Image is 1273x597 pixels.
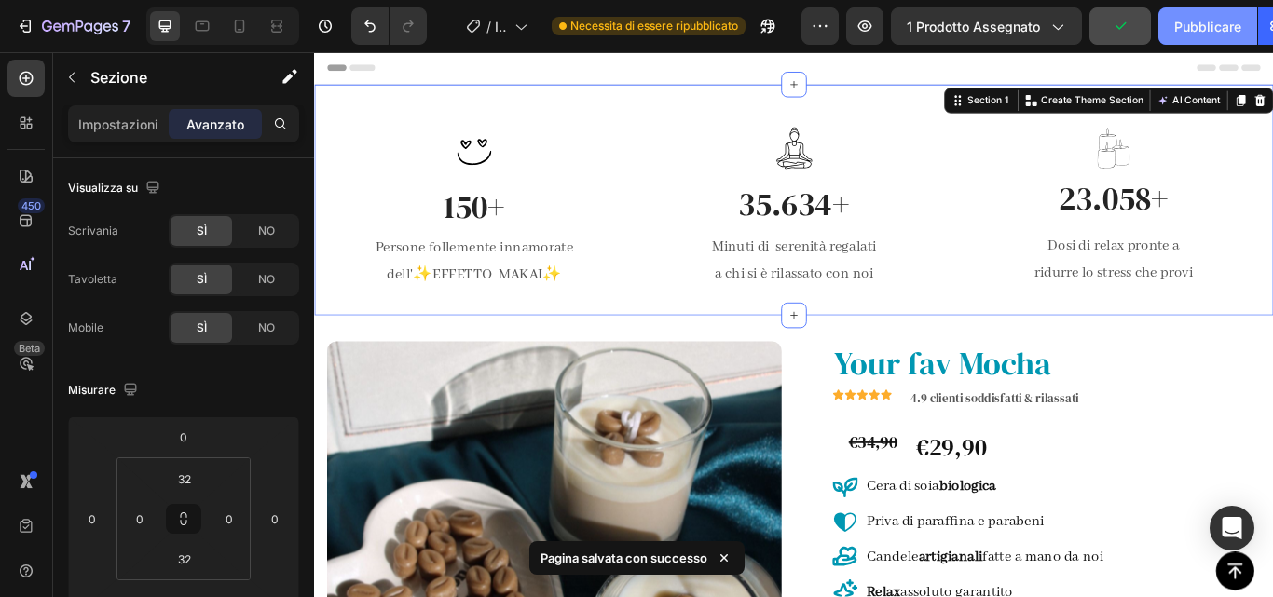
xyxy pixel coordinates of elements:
[166,545,203,573] input: 2xl
[122,17,130,35] font: 7
[78,116,158,132] font: Impostazioni
[19,342,40,355] font: Beta
[375,243,744,275] p: a chi si è rilassato con noi
[1174,19,1241,34] font: Pubblicare
[197,224,207,237] font: SÌ
[68,383,116,397] font: Misurare
[375,211,744,243] p: Minuti di serenità regalati
[495,19,511,523] font: Il tuo Mocha preferito - Pagina del prodotto
[907,19,1040,34] font: 1 prodotto assegnato
[486,19,491,34] font: /
[622,441,699,469] div: €34,90
[314,52,1273,597] iframe: Area di progettazione
[68,181,138,195] font: Visualizza su
[747,210,1116,242] p: Dosi di relax pronte a
[126,505,154,533] input: 0px
[90,68,147,87] font: Sezione
[570,19,738,33] font: Necessita di essere ripubblicato
[534,87,585,138] img: gempages_553071930287064179-7dbb016e-00ef-4b73-8790-8fcb5f362365.svg
[695,395,1102,414] p: 4.9 clienti soddisfatti & rilassati
[166,465,203,493] input: 2xl
[541,550,707,565] font: Pagina salvata con successo
[758,48,813,65] div: Section 1
[1210,506,1254,550] div: Apri Intercom Messenger
[165,423,202,451] input: 0
[746,145,1118,197] h3: 23.058+
[68,272,117,286] font: Tavoletta
[78,505,106,533] input: 0
[21,199,41,212] font: 450
[1158,7,1257,45] button: Pubblicare
[261,505,289,533] input: 0
[68,224,118,237] font: Scrivania
[700,441,1088,481] div: €29,90
[186,116,244,132] font: Avanzato
[258,272,275,286] font: NO
[215,505,243,533] input: 0px
[644,536,920,560] p: Priva di paraffina e parabeni
[729,496,795,517] strong: biologica
[891,7,1082,45] button: 1 prodotto assegnato
[979,46,1061,68] button: AI Content
[7,7,139,45] button: 7
[604,337,1104,389] h1: Your fav Mocha
[258,320,275,334] font: NO
[351,7,427,45] div: Annulla/Ripristina
[197,320,207,334] font: SÌ
[644,495,920,519] p: Cera di soia
[68,320,103,334] font: Mobile
[373,152,746,204] h3: 35.634+
[747,242,1116,274] p: ridurre lo stress che provi
[258,224,275,237] font: NO
[847,48,966,65] p: Create Theme Section
[90,66,243,88] p: Sezione
[197,272,207,286] font: SÌ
